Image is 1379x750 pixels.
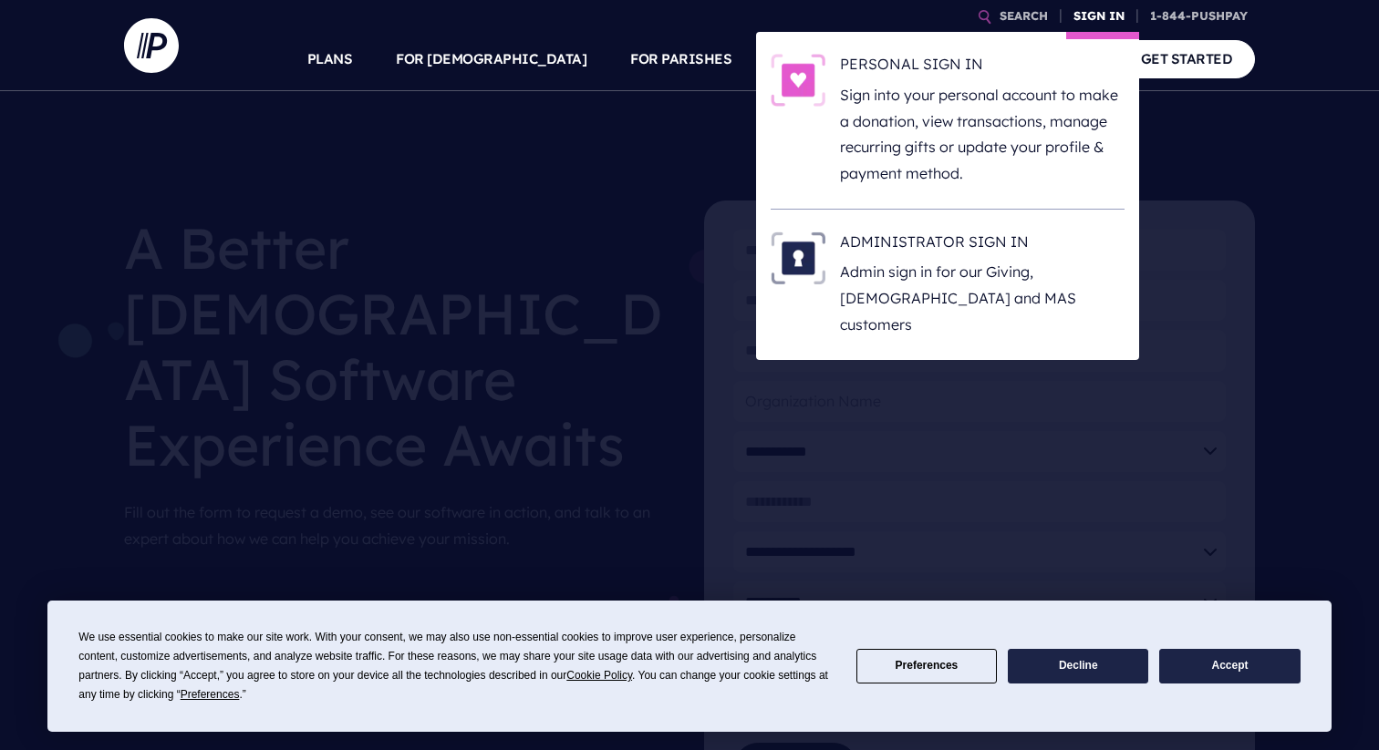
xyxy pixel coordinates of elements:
h6: PERSONAL SIGN IN [840,54,1125,81]
a: GET STARTED [1118,40,1256,77]
button: Accept [1159,649,1300,684]
button: Preferences [856,649,997,684]
a: PLANS [307,27,353,91]
span: Preferences [181,688,240,701]
a: PERSONAL SIGN IN - Illustration PERSONAL SIGN IN Sign into your personal account to make a donati... [771,54,1125,187]
p: Sign into your personal account to make a donation, view transactions, manage recurring gifts or ... [840,82,1125,187]
a: EXPLORE [900,27,964,91]
a: COMPANY [1007,27,1074,91]
div: Cookie Consent Prompt [47,601,1332,732]
img: ADMINISTRATOR SIGN IN - Illustration [771,231,825,284]
a: FOR [DEMOGRAPHIC_DATA] [396,27,586,91]
a: ADMINISTRATOR SIGN IN - Illustration ADMINISTRATOR SIGN IN Admin sign in for our Giving, [DEMOGRA... [771,231,1125,338]
a: FOR PARISHES [630,27,731,91]
h6: ADMINISTRATOR SIGN IN [840,231,1125,259]
button: Decline [1008,649,1148,684]
p: Admin sign in for our Giving, [DEMOGRAPHIC_DATA] and MAS customers [840,259,1125,337]
div: We use essential cookies to make our site work. With your consent, we may also use non-essential ... [78,628,834,704]
img: PERSONAL SIGN IN - Illustration [771,54,825,107]
span: Cookie Policy [566,669,632,682]
a: SOLUTIONS [775,27,856,91]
